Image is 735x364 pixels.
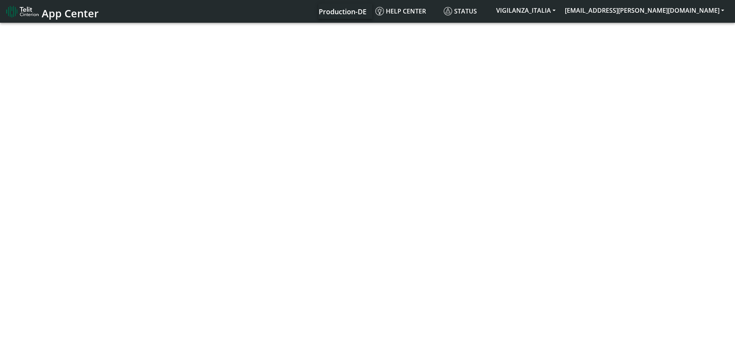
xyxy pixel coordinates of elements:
[42,6,99,20] span: App Center
[444,7,477,15] span: Status
[372,3,441,19] a: Help center
[318,3,366,19] a: Your current platform instance
[560,3,729,17] button: [EMAIL_ADDRESS][PERSON_NAME][DOMAIN_NAME]
[6,3,98,20] a: App Center
[492,3,560,17] button: VIGILANZA_ITALIA
[6,5,39,18] img: logo-telit-cinterion-gw-new.png
[319,7,367,16] span: Production-DE
[441,3,492,19] a: Status
[375,7,426,15] span: Help center
[375,7,384,15] img: knowledge.svg
[444,7,452,15] img: status.svg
